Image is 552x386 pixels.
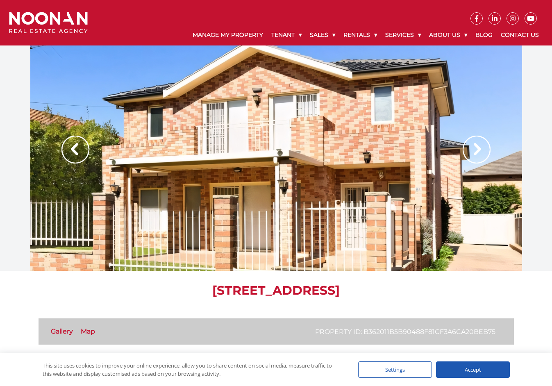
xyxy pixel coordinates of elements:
[61,136,89,163] img: Arrow slider
[43,361,342,378] div: This site uses cookies to improve your online experience, allow you to share content on social me...
[189,25,267,45] a: Manage My Property
[425,25,471,45] a: About Us
[306,25,339,45] a: Sales
[267,25,306,45] a: Tenant
[9,12,88,34] img: Noonan Real Estate Agency
[497,25,543,45] a: Contact Us
[315,327,495,337] p: Property ID: b362011b5b90488f81cf3a6ca20beb75
[436,361,510,378] div: Accept
[381,25,425,45] a: Services
[471,25,497,45] a: Blog
[51,327,73,335] a: Gallery
[358,361,432,378] div: Settings
[339,25,381,45] a: Rentals
[39,283,514,298] h1: [STREET_ADDRESS]
[81,327,95,335] a: Map
[463,136,491,163] img: Arrow slider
